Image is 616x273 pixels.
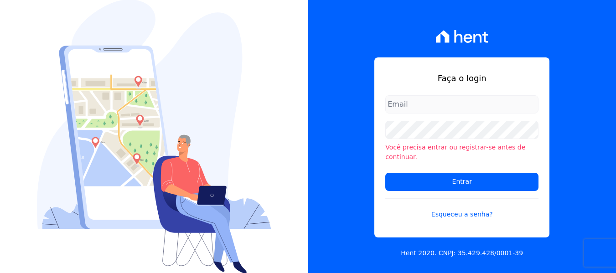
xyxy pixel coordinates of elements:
input: Entrar [385,173,538,191]
li: Você precisa entrar ou registrar-se antes de continuar. [385,143,538,162]
input: Email [385,95,538,113]
h1: Faça o login [385,72,538,84]
a: Esqueceu a senha? [385,198,538,219]
p: Hent 2020. CNPJ: 35.429.428/0001-39 [401,248,523,258]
